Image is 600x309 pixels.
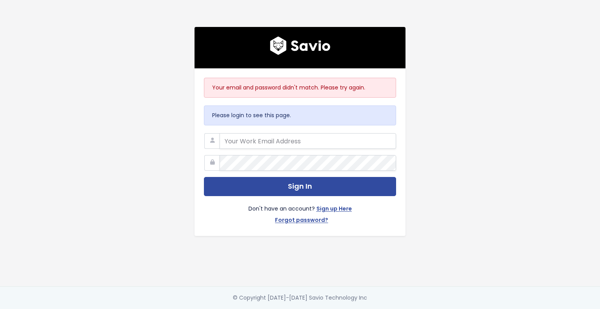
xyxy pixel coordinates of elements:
div: Don't have an account? [204,196,396,227]
button: Sign In [204,177,396,196]
div: © Copyright [DATE]-[DATE] Savio Technology Inc [233,293,367,303]
img: logo600x187.a314fd40982d.png [270,36,330,55]
input: Your Work Email Address [220,133,396,149]
a: Forgot password? [275,215,328,227]
a: Sign up Here [316,204,352,215]
p: Your email and password didn't match. Please try again. [212,83,388,93]
p: Please login to see this page. [212,111,388,120]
